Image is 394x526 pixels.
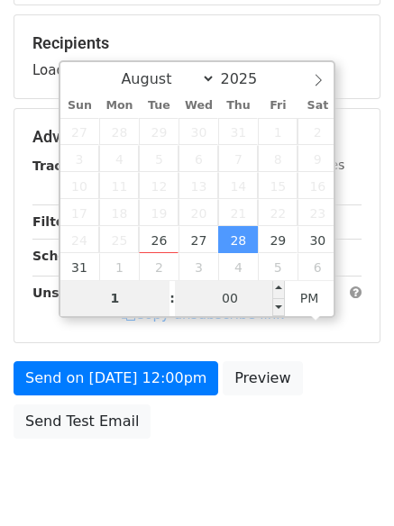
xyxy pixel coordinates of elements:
span: August 28, 2025 [218,226,258,253]
span: August 25, 2025 [99,226,139,253]
span: September 4, 2025 [218,253,258,280]
span: September 2, 2025 [139,253,179,280]
h5: Recipients [32,33,362,53]
span: August 9, 2025 [298,145,337,172]
span: Sun [60,100,100,112]
span: Wed [179,100,218,112]
span: August 13, 2025 [179,172,218,199]
span: August 19, 2025 [139,199,179,226]
span: Mon [99,100,139,112]
span: August 24, 2025 [60,226,100,253]
span: August 10, 2025 [60,172,100,199]
span: August 23, 2025 [298,199,337,226]
span: August 8, 2025 [258,145,298,172]
span: August 3, 2025 [60,145,100,172]
iframe: Chat Widget [304,440,394,526]
span: August 4, 2025 [99,145,139,172]
span: July 27, 2025 [60,118,100,145]
span: August 14, 2025 [218,172,258,199]
span: July 28, 2025 [99,118,139,145]
strong: Tracking [32,159,93,173]
span: August 31, 2025 [60,253,100,280]
span: Thu [218,100,258,112]
input: Hour [60,280,170,316]
span: July 29, 2025 [139,118,179,145]
div: Loading... [32,33,362,80]
span: August 5, 2025 [139,145,179,172]
span: August 16, 2025 [298,172,337,199]
strong: Unsubscribe [32,286,121,300]
strong: Filters [32,214,78,229]
span: August 30, 2025 [298,226,337,253]
span: August 18, 2025 [99,199,139,226]
span: August 12, 2025 [139,172,179,199]
span: August 7, 2025 [218,145,258,172]
span: Click to toggle [285,280,334,316]
span: September 1, 2025 [99,253,139,280]
span: September 5, 2025 [258,253,298,280]
span: August 11, 2025 [99,172,139,199]
span: August 22, 2025 [258,199,298,226]
span: September 3, 2025 [179,253,218,280]
span: August 21, 2025 [218,199,258,226]
span: August 2, 2025 [298,118,337,145]
span: Sat [298,100,337,112]
span: August 6, 2025 [179,145,218,172]
span: July 30, 2025 [179,118,218,145]
span: August 20, 2025 [179,199,218,226]
span: August 29, 2025 [258,226,298,253]
span: August 26, 2025 [139,226,179,253]
a: Copy unsubscribe link [122,306,284,322]
strong: Schedule [32,249,97,263]
a: Preview [223,361,302,395]
span: : [170,280,175,316]
span: September 6, 2025 [298,253,337,280]
span: August 17, 2025 [60,199,100,226]
input: Year [215,70,280,87]
span: August 27, 2025 [179,226,218,253]
input: Minute [175,280,285,316]
h5: Advanced [32,127,362,147]
a: Send Test Email [14,404,151,439]
span: Fri [258,100,298,112]
span: July 31, 2025 [218,118,258,145]
a: Send on [DATE] 12:00pm [14,361,218,395]
span: August 1, 2025 [258,118,298,145]
span: Tue [139,100,179,112]
span: August 15, 2025 [258,172,298,199]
